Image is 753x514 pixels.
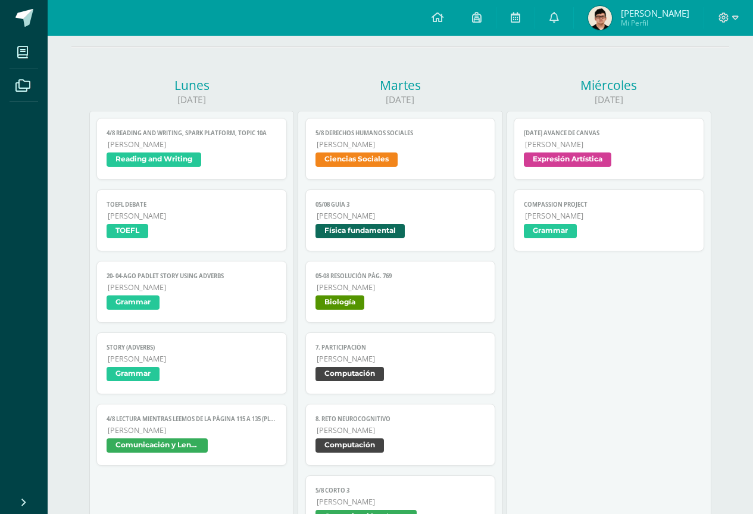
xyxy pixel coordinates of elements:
span: [PERSON_NAME] [317,211,486,221]
img: d8280628bdc6755ad7e85c61e1e4ed1d.png [588,6,612,30]
span: 4/8 LECTURA Mientras leemos de la página 115 a 135 (plataforma) [107,415,277,423]
span: [PERSON_NAME] [317,497,486,507]
span: [PERSON_NAME] [317,282,486,292]
span: [PERSON_NAME] [108,354,277,364]
div: Martes [298,77,502,94]
div: [DATE] [298,94,502,106]
span: 5/8 Corto 3 [315,487,486,494]
span: [PERSON_NAME] [108,139,277,149]
a: Compassion project[PERSON_NAME]Grammar [514,189,704,251]
a: 20- 04-ago Padlet Story using Adverbs[PERSON_NAME]Grammar [96,261,287,323]
span: Comunicación y Lenguaje [107,438,208,453]
a: STORY (ADVERBS)[PERSON_NAME]Grammar [96,332,287,394]
span: Mi Perfil [621,18,689,28]
span: Compassion project [524,201,694,208]
span: [DATE] avance de canvas [524,129,694,137]
span: 7. Participación [315,344,486,351]
span: 4/8 REading and Writing, Spark platform, topic 10A [107,129,277,137]
span: Computación [315,367,384,381]
a: [DATE] avance de canvas[PERSON_NAME]Expresión Artística [514,118,704,180]
a: 7. Participación[PERSON_NAME]Computación [305,332,496,394]
span: Ciencias Sociales [315,152,398,167]
span: Reading and Writing [107,152,201,167]
span: 20- 04-ago Padlet Story using Adverbs [107,272,277,280]
span: [PERSON_NAME] [621,7,689,19]
a: 05/08 Guía 3[PERSON_NAME]Física fundamental [305,189,496,251]
a: 8. Reto neurocognitivo[PERSON_NAME]Computación [305,404,496,466]
a: 4/8 LECTURA Mientras leemos de la página 115 a 135 (plataforma)[PERSON_NAME]Comunicación y Lenguaje [96,404,287,466]
span: Física fundamental [315,224,405,238]
span: [PERSON_NAME] [317,425,486,435]
span: 05-08 Resolución pág. 769 [315,272,486,280]
span: [PERSON_NAME] [525,139,694,149]
a: 5/8 Derechos Humanos Sociales[PERSON_NAME]Ciencias Sociales [305,118,496,180]
span: [PERSON_NAME] [317,139,486,149]
a: TOEFL Debate[PERSON_NAME]TOEFL [96,189,287,251]
span: STORY (ADVERBS) [107,344,277,351]
span: [PERSON_NAME] [525,211,694,221]
span: Grammar [524,224,577,238]
div: Lunes [89,77,294,94]
span: Expresión Artística [524,152,611,167]
a: 4/8 REading and Writing, Spark platform, topic 10A[PERSON_NAME]Reading and Writing [96,118,287,180]
span: 5/8 Derechos Humanos Sociales [315,129,486,137]
span: 05/08 Guía 3 [315,201,486,208]
span: TOEFL [107,224,148,238]
div: [DATE] [507,94,711,106]
span: Computación [315,438,384,453]
div: [DATE] [89,94,294,106]
span: [PERSON_NAME] [317,354,486,364]
span: [PERSON_NAME] [108,211,277,221]
span: Biología [315,295,364,310]
span: 8. Reto neurocognitivo [315,415,486,423]
span: [PERSON_NAME] [108,425,277,435]
a: 05-08 Resolución pág. 769[PERSON_NAME]Biología [305,261,496,323]
span: Grammar [107,295,160,310]
span: Grammar [107,367,160,381]
span: TOEFL Debate [107,201,277,208]
span: [PERSON_NAME] [108,282,277,292]
div: Miércoles [507,77,711,94]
